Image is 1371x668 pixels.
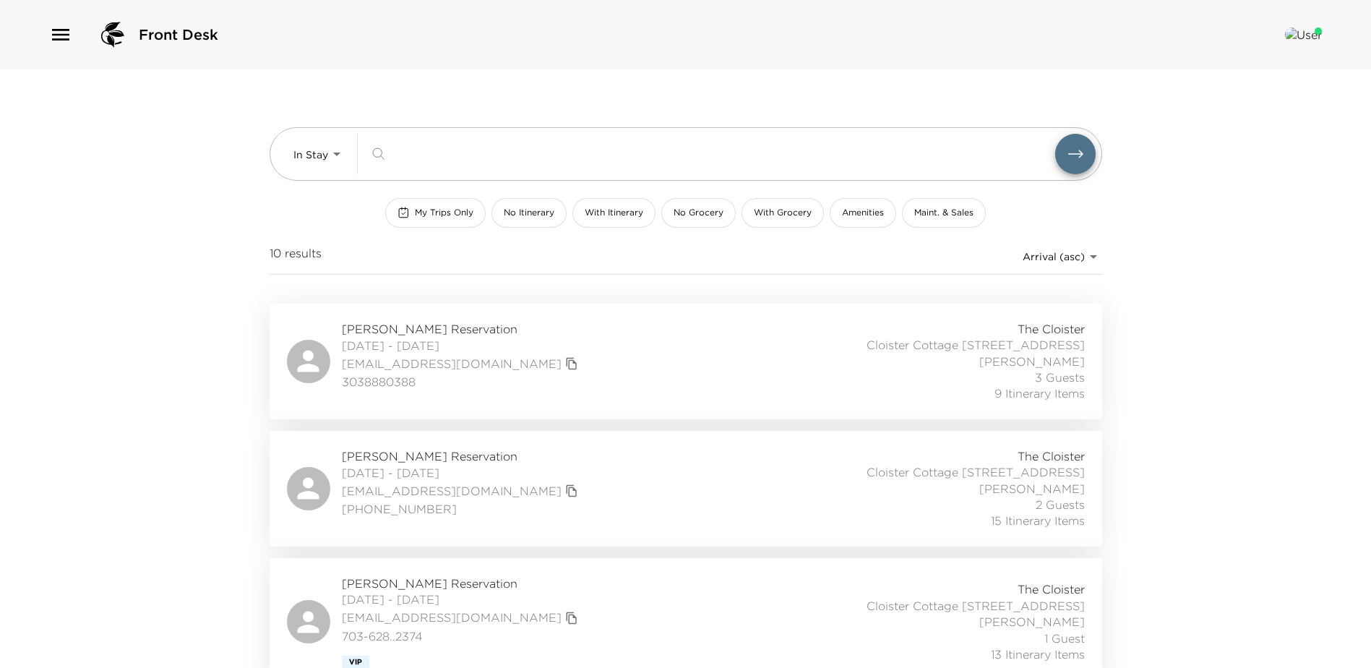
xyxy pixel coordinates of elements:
span: Amenities [842,207,884,219]
button: My Trips Only [385,198,486,228]
span: In Stay [293,148,328,161]
span: Arrival (asc) [1023,250,1085,263]
span: 3038880388 [342,374,582,390]
span: No Grocery [674,207,723,219]
button: Maint. & Sales [902,198,986,228]
span: Cloister Cottage [STREET_ADDRESS] [867,598,1085,614]
span: The Cloister [1018,448,1085,464]
button: copy primary member email [562,354,582,374]
span: No Itinerary [504,207,554,219]
button: No Itinerary [491,198,567,228]
span: 13 Itinerary Items [991,646,1085,662]
span: The Cloister [1018,581,1085,597]
input: Search by traveler, residence, or concierge [392,145,1055,162]
button: With Itinerary [572,198,656,228]
span: [DATE] - [DATE] [342,591,582,607]
span: [PERSON_NAME] [979,481,1085,497]
span: [PERSON_NAME] Reservation [342,575,582,591]
a: [EMAIL_ADDRESS][DOMAIN_NAME] [342,483,562,499]
a: [PERSON_NAME] Reservation[DATE] - [DATE][EMAIL_ADDRESS][DOMAIN_NAME]copy primary member email3038... [270,304,1102,419]
span: [DATE] - [DATE] [342,338,582,354]
span: 15 Itinerary Items [991,513,1085,528]
span: 9 Itinerary Items [994,385,1085,401]
button: copy primary member email [562,608,582,628]
span: Front Desk [139,25,218,45]
span: 1 Guest [1044,630,1085,646]
a: [EMAIL_ADDRESS][DOMAIN_NAME] [342,609,562,625]
button: Amenities [830,198,896,228]
a: [PERSON_NAME] Reservation[DATE] - [DATE][EMAIL_ADDRESS][DOMAIN_NAME]copy primary member email[PHO... [270,431,1102,547]
span: 703-628..2374 [342,628,582,644]
span: Vip [349,658,362,667]
button: No Grocery [661,198,736,228]
button: copy primary member email [562,481,582,501]
span: [PERSON_NAME] [979,354,1085,369]
span: [PHONE_NUMBER] [342,501,582,517]
span: [PERSON_NAME] Reservation [342,321,582,337]
span: 10 results [270,245,322,268]
span: Maint. & Sales [914,207,974,219]
span: [DATE] - [DATE] [342,465,582,481]
span: Cloister Cottage [STREET_ADDRESS] [867,464,1085,480]
span: 2 Guests [1036,497,1085,513]
span: With Itinerary [585,207,643,219]
a: [EMAIL_ADDRESS][DOMAIN_NAME] [342,356,562,372]
span: [PERSON_NAME] Reservation [342,448,582,464]
span: My Trips Only [415,207,473,219]
span: [PERSON_NAME] [979,614,1085,630]
span: 3 Guests [1035,369,1085,385]
span: With Grocery [754,207,812,219]
span: The Cloister [1018,321,1085,337]
img: logo [95,17,130,52]
img: User [1285,27,1322,42]
span: Cloister Cottage [STREET_ADDRESS] [867,337,1085,353]
button: With Grocery [742,198,824,228]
